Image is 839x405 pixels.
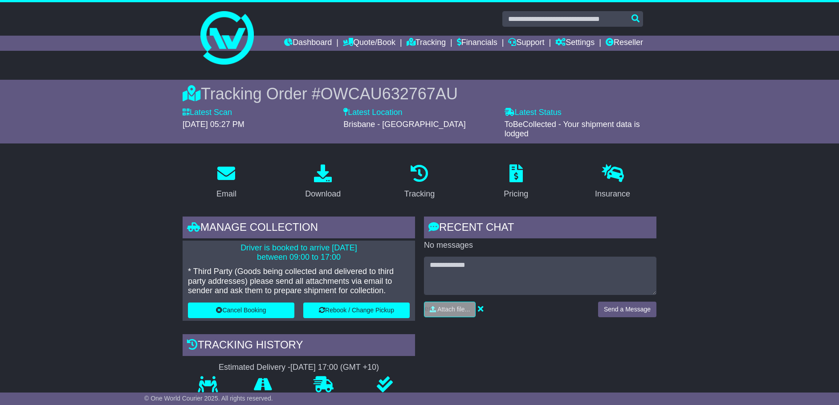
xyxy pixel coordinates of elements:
[343,108,402,118] label: Latest Location
[508,36,544,51] a: Support
[284,36,332,51] a: Dashboard
[598,302,656,317] button: Send a Message
[299,161,346,203] a: Download
[183,108,232,118] label: Latest Scan
[216,188,236,200] div: Email
[424,241,656,250] p: No messages
[144,395,273,402] span: © One World Courier 2025. All rights reserved.
[188,243,410,262] p: Driver is booked to arrive [DATE] between 09:00 to 17:00
[457,36,497,51] a: Financials
[505,120,640,139] span: ToBeCollected - Your shipment data is lodged
[305,188,341,200] div: Download
[399,161,440,203] a: Tracking
[404,188,435,200] div: Tracking
[498,161,534,203] a: Pricing
[188,303,294,318] button: Cancel Booking
[188,267,410,296] p: * Third Party (Goods being collected and delivered to third party addresses) please send all atta...
[407,36,446,51] a: Tracking
[504,188,528,200] div: Pricing
[211,161,242,203] a: Email
[183,217,415,241] div: Manage collection
[183,120,244,129] span: [DATE] 05:27 PM
[290,363,379,372] div: [DATE] 17:00 (GMT +10)
[303,303,410,318] button: Rebook / Change Pickup
[606,36,643,51] a: Reseller
[183,363,415,372] div: Estimated Delivery -
[321,85,458,103] span: OWCAU632767AU
[595,188,630,200] div: Insurance
[555,36,595,51] a: Settings
[343,120,465,129] span: Brisbane - [GEOGRAPHIC_DATA]
[505,108,562,118] label: Latest Status
[183,84,656,103] div: Tracking Order #
[589,161,636,203] a: Insurance
[183,334,415,358] div: Tracking history
[343,36,395,51] a: Quote/Book
[424,217,656,241] div: RECENT CHAT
